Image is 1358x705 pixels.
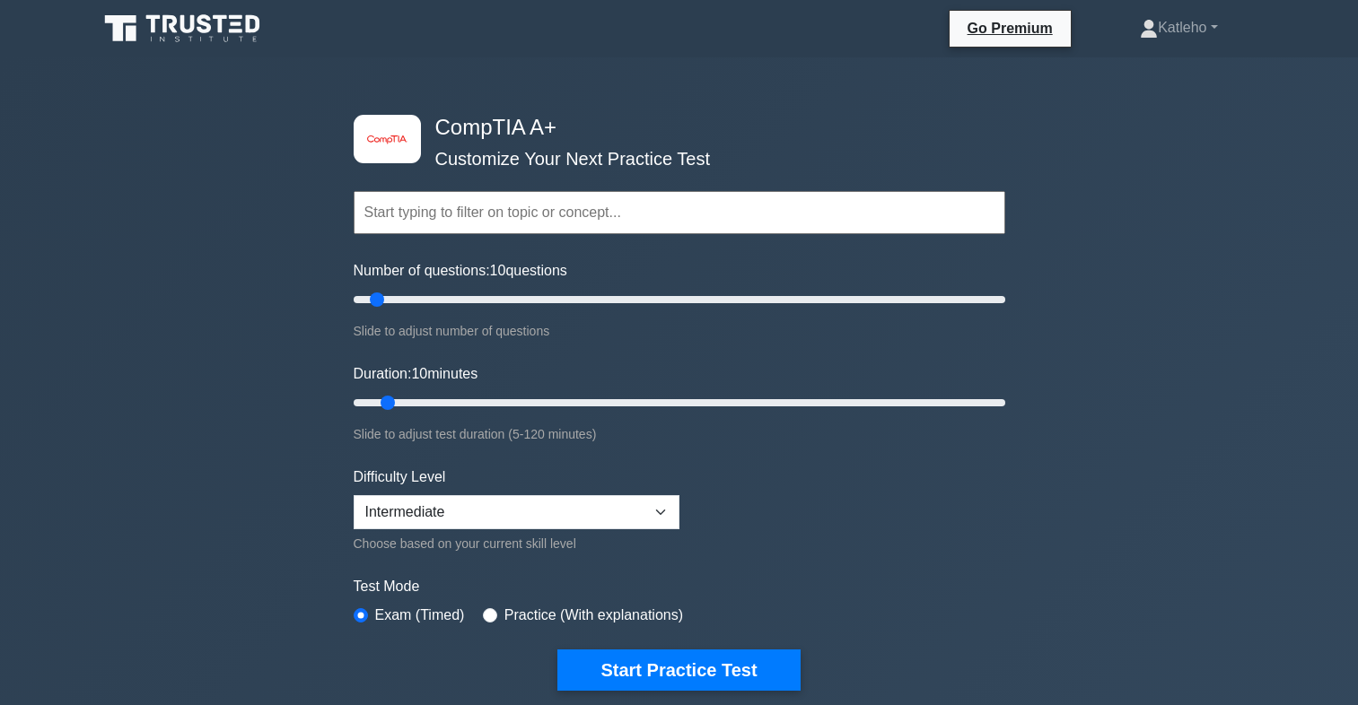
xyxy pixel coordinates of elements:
span: 10 [490,263,506,278]
a: Katleho [1097,10,1260,46]
span: 10 [411,366,427,381]
label: Exam (Timed) [375,605,465,626]
label: Number of questions: questions [354,260,567,282]
label: Duration: minutes [354,363,478,385]
label: Practice (With explanations) [504,605,683,626]
div: Choose based on your current skill level [354,533,679,554]
label: Difficulty Level [354,466,446,488]
div: Slide to adjust test duration (5-120 minutes) [354,423,1005,445]
input: Start typing to filter on topic or concept... [354,191,1005,234]
label: Test Mode [354,576,1005,597]
div: Slide to adjust number of questions [354,320,1005,342]
button: Start Practice Test [557,649,800,691]
h4: CompTIA A+ [428,115,917,141]
a: Go Premium [957,17,1064,39]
